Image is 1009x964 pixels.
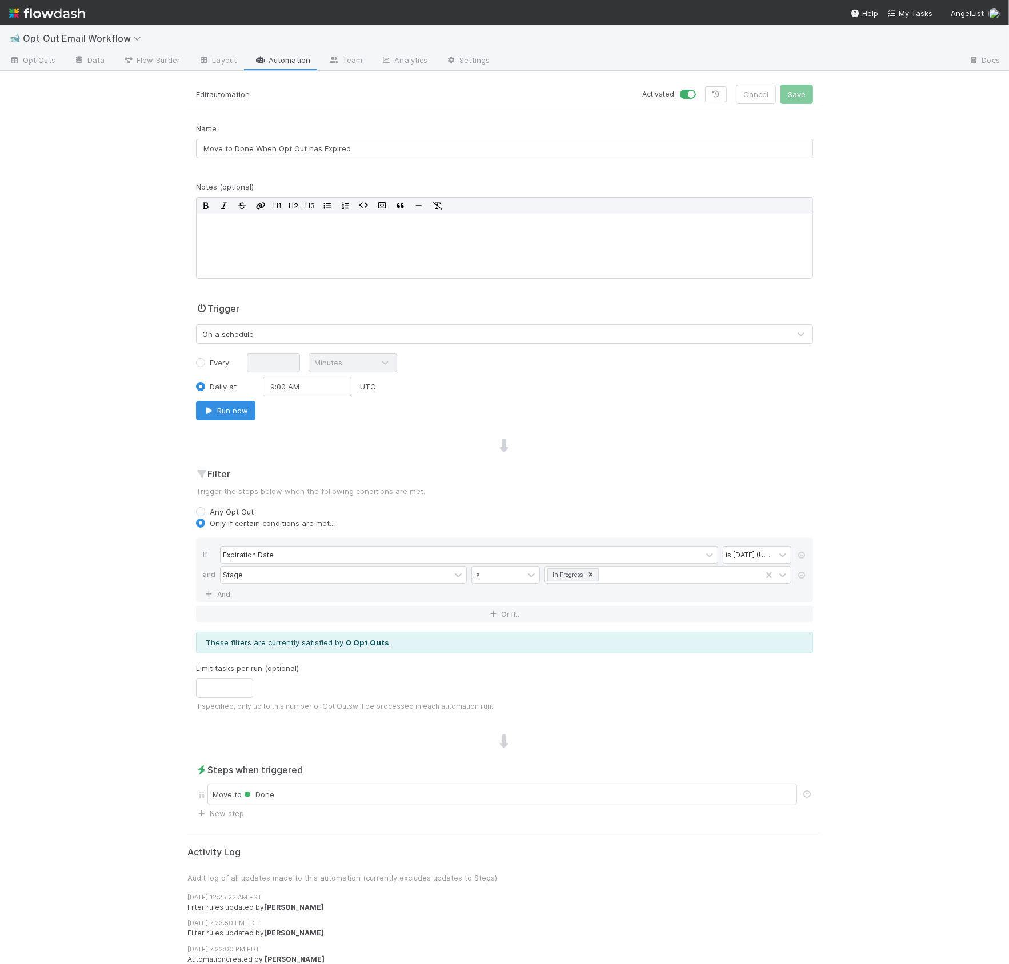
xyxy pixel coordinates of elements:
div: Expiration Date [223,549,274,560]
a: Team [319,52,371,70]
button: Horizontal Rule [410,198,428,214]
a: Data [65,52,114,70]
button: Cancel [736,85,776,104]
div: [DATE] 12:25:22 AM EST [187,893,822,902]
label: Notes (optional) [196,181,254,192]
div: Help [851,7,878,19]
div: Filter rules updated by [187,902,822,913]
span: Opt Outs [9,54,55,66]
span: Opt Out Email Workflow [23,33,147,44]
button: H2 [285,198,302,214]
strong: [PERSON_NAME] [265,955,325,963]
button: Code [355,198,373,214]
a: Docs [959,52,1009,70]
div: Move to [207,784,797,805]
button: Edit Link [251,198,270,214]
label: Only if certain conditions are met... [210,517,335,529]
div: Stage [223,569,243,580]
div: On a schedule [202,328,254,340]
label: Daily at [210,381,237,392]
div: [DATE] 7:22:00 PM EDT [187,945,822,954]
div: If [203,546,220,566]
p: Trigger the steps below when the following conditions are met. [196,485,813,497]
button: Code Block [373,198,391,214]
span: My Tasks [887,9,932,18]
button: Strikethrough [233,198,251,214]
button: H3 [302,198,318,214]
div: In Progress [549,569,584,581]
strong: [PERSON_NAME] [264,903,324,911]
div: UTC [360,381,376,392]
button: Italic [215,198,233,214]
p: Audit log of all updates made to this automation (currently excludes updates to Steps). [187,872,822,883]
h2: Steps when triggered [196,763,813,777]
button: Ordered List [337,198,355,214]
a: New step [196,809,244,818]
button: H1 [270,198,285,214]
p: Edit automation [196,86,496,103]
a: Automation [246,52,319,70]
a: Analytics [371,52,437,70]
h2: Filter [196,467,813,481]
h5: Activity Log [187,847,822,858]
button: Run now [196,401,255,420]
label: Every [210,357,229,368]
img: logo-inverted-e16ddd16eac7371096b0.svg [9,3,85,23]
a: Flow Builder [114,52,189,70]
span: Done [242,790,274,799]
a: And.. [203,586,239,602]
button: Bold [197,198,215,214]
div: and [203,566,220,586]
strong: [PERSON_NAME] [264,929,324,937]
div: These filters are currently satisfied by . [196,632,813,653]
a: Layout [189,52,246,70]
a: My Tasks [887,7,932,19]
span: Flow Builder [123,54,180,66]
button: Bullet List [318,198,337,214]
div: [DATE] 7:23:50 PM EDT [187,918,822,928]
strong: 0 Opt Outs [346,638,389,647]
div: is [DATE] (UTC) [726,549,772,560]
button: Save [780,85,813,104]
button: Or if... [196,606,813,622]
span: AngelList [951,9,984,18]
small: If specified, only up to this number of Opt Outs will be processed in each automation run. [196,702,493,710]
label: Limit tasks per run (optional) [196,662,299,674]
label: Any Opt Out [210,506,254,517]
button: Blockquote [391,198,410,214]
small: Activated [642,89,674,99]
button: Remove Format [428,198,446,214]
span: 🐋 [9,33,21,43]
div: Filter rules updated by [187,928,822,938]
label: Name [196,123,217,134]
a: Settings [437,52,499,70]
img: avatar_b18de8e2-1483-4e81-aa60-0a3d21592880.png [988,8,1000,19]
div: is [474,569,480,580]
h2: Trigger [196,302,239,315]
